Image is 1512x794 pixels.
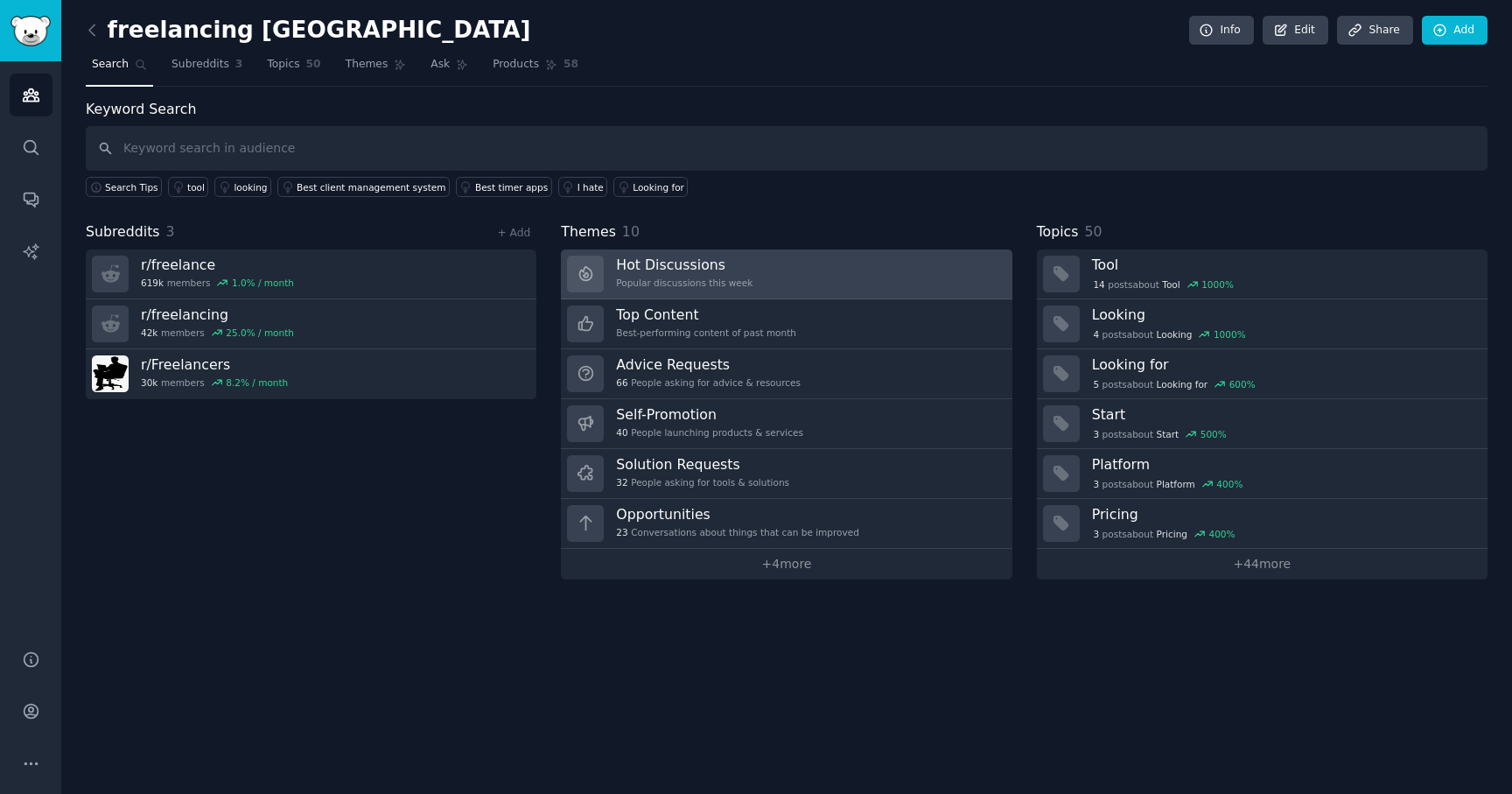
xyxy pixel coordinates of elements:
[86,17,531,45] h2: freelancing [GEOGRAPHIC_DATA]
[165,51,248,87] a: Subreddits3
[346,57,388,73] span: Themes
[561,299,1011,349] a: Top ContentBest-performing content of past month
[141,327,157,339] span: 42k
[486,51,584,87] a: Products58
[1422,16,1487,46] a: Add
[1092,476,1244,492] div: post s about
[616,476,789,488] div: People asking for tools & solutions
[616,505,859,523] h3: Opportunities
[616,405,803,424] h3: Self-Promotion
[1229,378,1256,390] div: 600 %
[633,181,684,193] div: Looking for
[141,376,288,389] div: members
[561,499,1011,549] a: Opportunities23Conversations about things that can be improved
[1162,278,1179,291] span: Tool
[1093,478,1099,490] span: 3
[86,349,536,399] a: r/Freelancers30kmembers8.2% / month
[561,549,1011,580] a: +4more
[616,476,627,488] span: 32
[616,327,796,339] div: Best-performing content of past month
[86,177,162,197] button: Search Tips
[232,277,294,289] div: 1.0 % / month
[616,355,801,374] h3: Advice Requests
[561,349,1011,399] a: Advice Requests66People asking for advice & resources
[1092,355,1475,374] h3: Looking for
[1201,278,1234,291] div: 1000 %
[577,181,604,193] div: I hate
[1037,549,1487,580] a: +44more
[168,177,208,197] a: tool
[105,181,158,193] span: Search Tips
[1037,249,1487,299] a: Tool14postsaboutTool1000%
[497,227,530,239] a: + Add
[261,51,326,87] a: Topics50
[616,376,801,389] div: People asking for advice & resources
[1037,349,1487,399] a: Looking for5postsaboutLooking for600%
[1092,455,1475,474] h3: Platform
[1157,328,1193,341] span: Looking
[92,355,129,392] img: Freelancers
[1037,299,1487,349] a: Looking4postsaboutLooking1000%
[234,181,267,193] div: looking
[1092,256,1475,274] h3: Tool
[561,249,1011,299] a: Hot DiscussionsPopular discussions this week
[86,51,153,87] a: Search
[1037,449,1487,499] a: Platform3postsaboutPlatform400%
[1092,505,1475,523] h3: Pricing
[616,306,796,324] h3: Top Content
[277,177,450,197] a: Best client management system
[1157,528,1187,540] span: Pricing
[1157,478,1195,490] span: Platform
[1263,16,1328,46] a: Edit
[1092,327,1248,342] div: post s about
[1093,428,1099,440] span: 3
[86,126,1487,171] input: Keyword search in audience
[616,455,789,474] h3: Solution Requests
[86,101,196,117] label: Keyword Search
[141,277,294,289] div: members
[558,177,608,197] a: I hate
[1208,528,1235,540] div: 400 %
[141,306,294,324] h3: r/ freelancing
[86,221,160,243] span: Subreddits
[187,181,205,193] div: tool
[1093,328,1099,341] span: 4
[616,277,752,289] div: Popular discussions this week
[226,327,294,339] div: 25.0 % / month
[616,526,859,538] div: Conversations about things that can be improved
[86,249,536,299] a: r/freelance619kmembers1.0% / month
[214,177,271,197] a: looking
[561,449,1011,499] a: Solution Requests32People asking for tools & solutions
[1189,16,1254,46] a: Info
[1157,378,1208,390] span: Looking for
[235,57,243,73] span: 3
[297,181,445,193] div: Best client management system
[86,299,536,349] a: r/freelancing42kmembers25.0% / month
[1037,221,1079,243] span: Topics
[493,57,539,73] span: Products
[1157,428,1179,440] span: Start
[171,57,229,73] span: Subreddits
[1216,478,1242,490] div: 400 %
[616,526,627,538] span: 23
[561,221,616,243] span: Themes
[1092,426,1228,442] div: post s about
[616,426,627,439] span: 40
[613,177,688,197] a: Looking for
[166,223,175,240] span: 3
[141,256,294,274] h3: r/ freelance
[563,57,578,73] span: 58
[1092,306,1475,324] h3: Looking
[1093,278,1104,291] span: 14
[430,57,450,73] span: Ask
[616,256,752,274] h3: Hot Discussions
[616,376,627,389] span: 66
[141,277,164,289] span: 619k
[1084,223,1102,240] span: 50
[1214,328,1246,341] div: 1000 %
[339,51,413,87] a: Themes
[1092,405,1475,424] h3: Start
[141,376,157,389] span: 30k
[1200,428,1227,440] div: 500 %
[622,223,640,240] span: 10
